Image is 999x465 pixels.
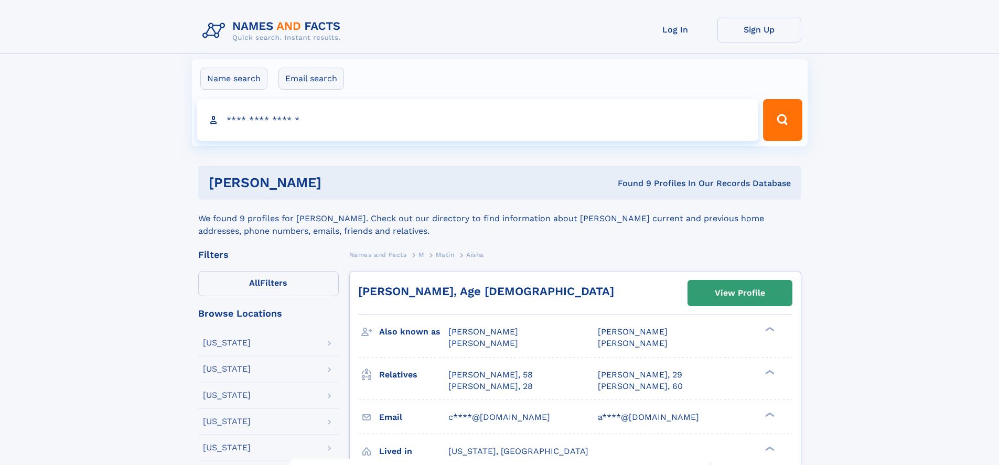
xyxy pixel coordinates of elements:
[379,442,448,460] h3: Lived in
[198,17,349,45] img: Logo Names and Facts
[203,417,251,426] div: [US_STATE]
[688,280,792,306] a: View Profile
[762,411,775,418] div: ❯
[203,339,251,347] div: [US_STATE]
[762,445,775,452] div: ❯
[379,366,448,384] h3: Relatives
[197,99,759,141] input: search input
[598,338,668,348] span: [PERSON_NAME]
[448,381,533,392] a: [PERSON_NAME], 28
[598,369,682,381] a: [PERSON_NAME], 29
[763,99,802,141] button: Search Button
[598,381,683,392] a: [PERSON_NAME], 60
[379,323,448,341] h3: Also known as
[379,408,448,426] h3: Email
[198,271,339,296] label: Filters
[418,251,424,258] span: M
[448,446,588,456] span: [US_STATE], [GEOGRAPHIC_DATA]
[278,68,344,90] label: Email search
[209,176,470,189] h1: [PERSON_NAME]
[717,17,801,42] a: Sign Up
[200,68,267,90] label: Name search
[349,248,407,261] a: Names and Facts
[466,251,484,258] span: Aisha
[198,200,801,237] div: We found 9 profiles for [PERSON_NAME]. Check out our directory to find information about [PERSON_...
[448,369,533,381] a: [PERSON_NAME], 58
[198,250,339,259] div: Filters
[203,391,251,399] div: [US_STATE]
[249,278,260,288] span: All
[203,365,251,373] div: [US_STATE]
[436,248,454,261] a: Matin
[715,281,765,305] div: View Profile
[203,444,251,452] div: [US_STATE]
[358,285,614,298] a: [PERSON_NAME], Age [DEMOGRAPHIC_DATA]
[448,327,518,337] span: [PERSON_NAME]
[762,326,775,333] div: ❯
[436,251,454,258] span: Matin
[418,248,424,261] a: M
[469,178,791,189] div: Found 9 Profiles In Our Records Database
[633,17,717,42] a: Log In
[448,338,518,348] span: [PERSON_NAME]
[198,309,339,318] div: Browse Locations
[762,369,775,375] div: ❯
[598,327,668,337] span: [PERSON_NAME]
